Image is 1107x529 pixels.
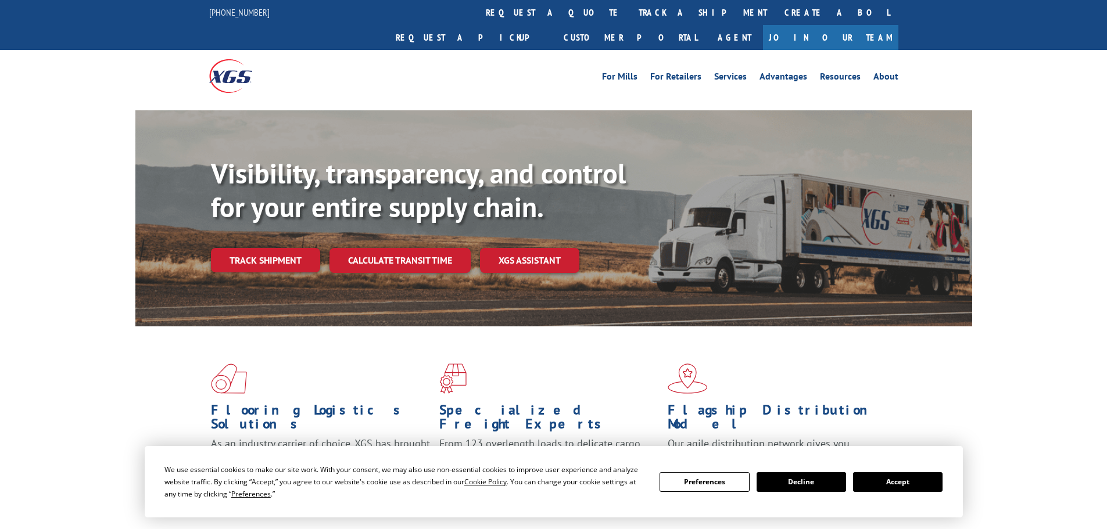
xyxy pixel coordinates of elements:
[464,477,507,487] span: Cookie Policy
[209,6,270,18] a: [PHONE_NUMBER]
[668,364,708,394] img: xgs-icon-flagship-distribution-model-red
[480,248,579,273] a: XGS ASSISTANT
[668,437,882,464] span: Our agile distribution network gives you nationwide inventory management on demand.
[211,155,626,225] b: Visibility, transparency, and control for your entire supply chain.
[329,248,471,273] a: Calculate transit time
[706,25,763,50] a: Agent
[439,364,467,394] img: xgs-icon-focused-on-flooring-red
[602,72,637,85] a: For Mills
[650,72,701,85] a: For Retailers
[757,472,846,492] button: Decline
[387,25,555,50] a: Request a pickup
[714,72,747,85] a: Services
[853,472,943,492] button: Accept
[873,72,898,85] a: About
[145,446,963,517] div: Cookie Consent Prompt
[211,403,431,437] h1: Flooring Logistics Solutions
[231,489,271,499] span: Preferences
[211,364,247,394] img: xgs-icon-total-supply-chain-intelligence-red
[439,437,659,488] p: From 123 overlength loads to delicate cargo, our experienced staff knows the best way to move you...
[211,248,320,272] a: Track shipment
[660,472,749,492] button: Preferences
[211,437,430,478] span: As an industry carrier of choice, XGS has brought innovation and dedication to flooring logistics...
[668,403,887,437] h1: Flagship Distribution Model
[439,403,659,437] h1: Specialized Freight Experts
[820,72,861,85] a: Resources
[555,25,706,50] a: Customer Portal
[760,72,807,85] a: Advantages
[164,463,646,500] div: We use essential cookies to make our site work. With your consent, we may also use non-essential ...
[763,25,898,50] a: Join Our Team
